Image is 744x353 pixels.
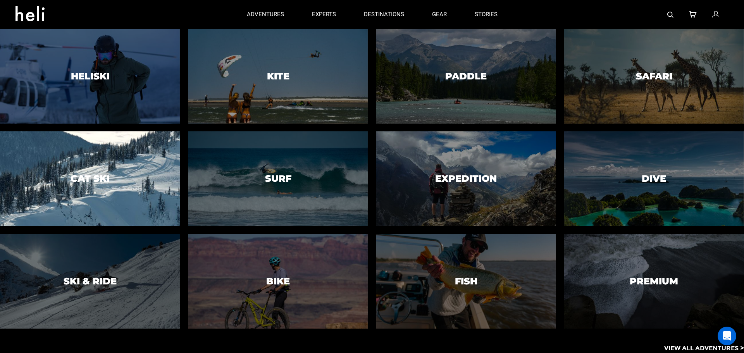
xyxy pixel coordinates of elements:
[435,174,497,184] h3: Expedition
[445,71,487,81] h3: Paddle
[455,276,477,286] h3: Fish
[664,344,744,353] p: View All Adventures >
[642,174,666,184] h3: Dive
[564,234,744,329] a: PremiumPremium image
[64,276,117,286] h3: Ski & Ride
[267,71,289,81] h3: Kite
[718,327,736,345] div: Open Intercom Messenger
[667,12,673,18] img: search-bar-icon.svg
[247,10,284,19] p: adventures
[312,10,336,19] p: experts
[265,174,291,184] h3: Surf
[71,71,110,81] h3: Heliski
[636,71,672,81] h3: Safari
[630,276,678,286] h3: Premium
[71,174,110,184] h3: Cat Ski
[266,276,290,286] h3: Bike
[364,10,404,19] p: destinations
